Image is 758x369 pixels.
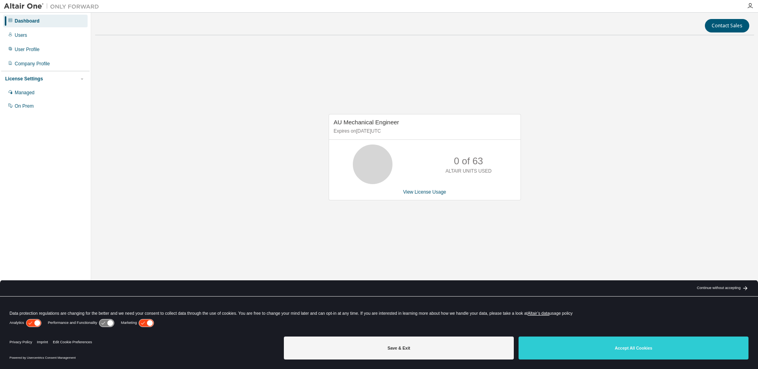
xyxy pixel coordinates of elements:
div: Users [15,32,27,38]
p: ALTAIR UNITS USED [446,168,492,175]
div: Managed [15,89,34,96]
div: User Profile [15,46,40,53]
p: 0 of 63 [454,154,483,168]
img: Altair One [4,2,103,10]
div: License Settings [5,76,43,82]
span: AU Mechanical Engineer [334,119,399,126]
div: Company Profile [15,61,50,67]
div: Dashboard [15,18,40,24]
button: Contact Sales [705,19,749,32]
div: On Prem [15,103,34,109]
a: View License Usage [403,189,446,195]
p: Expires on [DATE] UTC [334,128,514,135]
